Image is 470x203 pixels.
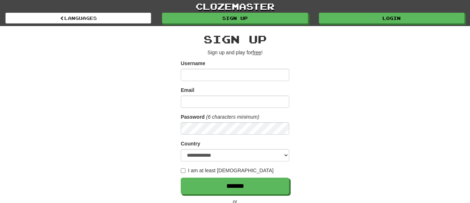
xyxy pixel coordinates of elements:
label: I am at least [DEMOGRAPHIC_DATA] [181,167,274,174]
a: Sign up [162,13,308,24]
label: Country [181,140,200,147]
label: Email [181,86,194,94]
u: free [252,50,261,55]
em: (6 characters minimum) [206,114,259,120]
h2: Sign up [181,33,289,45]
label: Password [181,113,205,120]
label: Username [181,60,205,67]
a: Languages [5,13,151,24]
a: Login [319,13,465,24]
p: Sign up and play for ! [181,49,289,56]
input: I am at least [DEMOGRAPHIC_DATA] [181,168,185,173]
